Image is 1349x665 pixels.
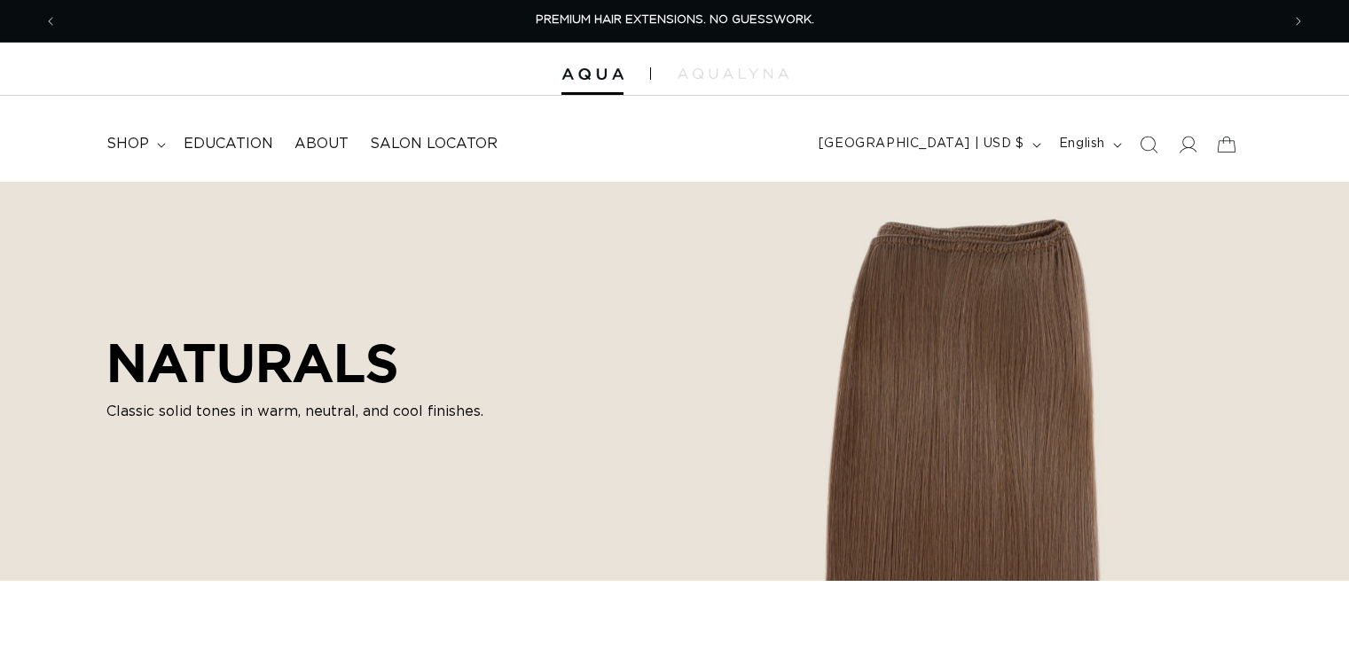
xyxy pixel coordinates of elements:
button: Next announcement [1279,4,1318,38]
img: Aqua Hair Extensions [561,68,624,81]
button: English [1048,128,1129,161]
button: [GEOGRAPHIC_DATA] | USD $ [808,128,1048,161]
img: aqualyna.com [678,68,788,79]
span: shop [106,135,149,153]
span: Salon Locator [370,135,498,153]
a: Salon Locator [359,124,508,164]
span: English [1059,135,1105,153]
button: Previous announcement [31,4,70,38]
a: Education [173,124,284,164]
span: [GEOGRAPHIC_DATA] | USD $ [819,135,1024,153]
p: Classic solid tones in warm, neutral, and cool finishes. [106,401,506,422]
h2: NATURALS [106,332,506,394]
span: About [294,135,349,153]
span: Education [184,135,273,153]
a: About [284,124,359,164]
summary: shop [96,124,173,164]
span: PREMIUM HAIR EXTENSIONS. NO GUESSWORK. [536,14,814,26]
summary: Search [1129,125,1168,164]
